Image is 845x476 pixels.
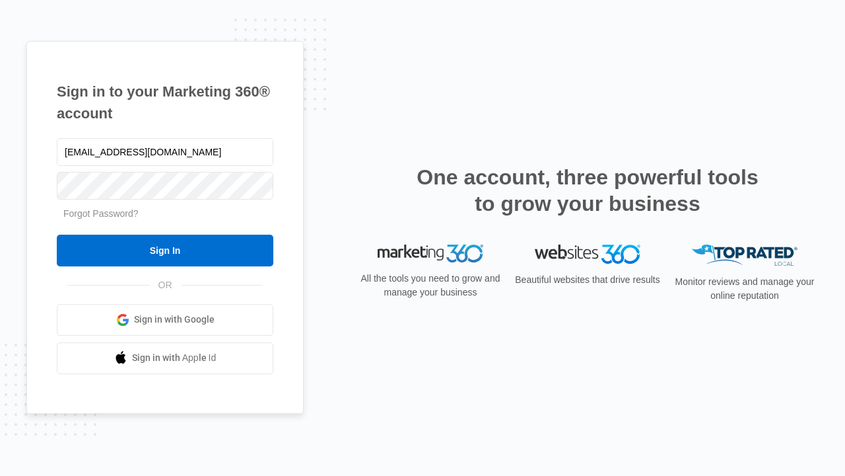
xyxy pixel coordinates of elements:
[134,313,215,327] span: Sign in with Google
[356,272,504,299] p: All the tools you need to grow and manage your business
[57,304,273,336] a: Sign in with Google
[57,138,273,166] input: Email
[149,278,182,292] span: OR
[378,245,483,263] img: Marketing 360
[132,351,217,365] span: Sign in with Apple Id
[63,208,139,219] a: Forgot Password?
[57,235,273,266] input: Sign In
[413,164,762,217] h2: One account, three powerful tools to grow your business
[692,245,797,266] img: Top Rated Local
[57,342,273,374] a: Sign in with Apple Id
[514,273,661,287] p: Beautiful websites that drive results
[57,81,273,124] h1: Sign in to your Marketing 360® account
[671,275,819,303] p: Monitor reviews and manage your online reputation
[535,245,640,264] img: Websites 360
